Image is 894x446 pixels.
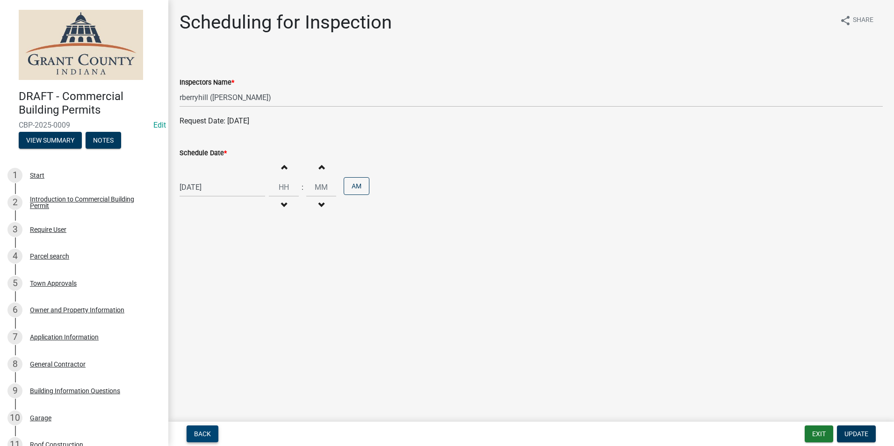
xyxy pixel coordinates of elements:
label: Schedule Date [180,150,227,157]
div: 1 [7,168,22,183]
i: share [840,15,851,26]
button: Update [837,425,876,442]
button: View Summary [19,132,82,149]
div: 4 [7,249,22,264]
div: Start [30,172,44,179]
wm-modal-confirm: Edit Application Number [153,121,166,129]
wm-modal-confirm: Summary [19,137,82,144]
div: Building Information Questions [30,388,120,394]
div: 7 [7,330,22,345]
div: Introduction to Commercial Building Permit [30,196,153,209]
span: Back [194,430,211,438]
h4: DRAFT - Commercial Building Permits [19,90,161,117]
span: CBP-2025-0009 [19,121,150,129]
div: General Contractor [30,361,86,367]
span: Share [853,15,873,26]
h1: Scheduling for Inspection [180,11,392,34]
div: Owner and Property Information [30,307,124,313]
div: 10 [7,410,22,425]
div: 9 [7,383,22,398]
div: Town Approvals [30,280,77,287]
div: Parcel search [30,253,69,259]
div: 5 [7,276,22,291]
div: 8 [7,357,22,372]
button: Notes [86,132,121,149]
div: Require User [30,226,66,233]
input: mm/dd/yyyy [180,178,265,197]
input: Hours [269,178,299,197]
img: Grant County, Indiana [19,10,143,80]
button: AM [344,177,369,195]
div: 6 [7,302,22,317]
p: Request Date: [DATE] [180,115,883,127]
div: Garage [30,415,51,421]
div: : [299,182,306,193]
button: shareShare [832,11,881,29]
div: Application Information [30,334,99,340]
wm-modal-confirm: Notes [86,137,121,144]
div: 2 [7,195,22,210]
a: Edit [153,121,166,129]
input: Minutes [306,178,336,197]
span: Update [844,430,868,438]
div: 3 [7,222,22,237]
label: Inspectors Name [180,79,234,86]
button: Exit [805,425,833,442]
button: Back [187,425,218,442]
